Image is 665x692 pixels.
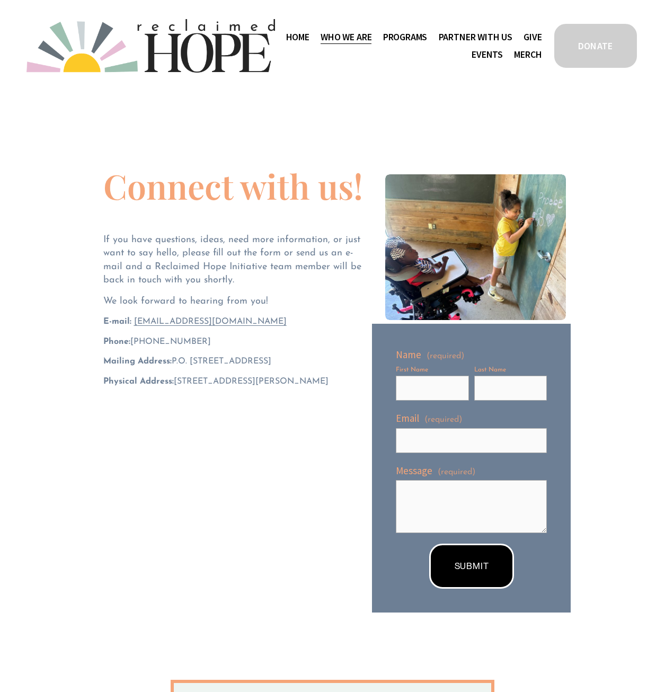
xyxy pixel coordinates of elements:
span: Programs [383,30,428,45]
a: [EMAIL_ADDRESS][DOMAIN_NAME] [134,317,287,326]
a: folder dropdown [439,29,512,46]
span: (required) [427,352,464,360]
span: SUBMIT [455,561,489,571]
h1: Connect with us! [103,169,363,203]
strong: Physical Address: [103,377,174,386]
strong: Mailing Address: [103,357,172,366]
div: Last Name [474,366,547,376]
span: Partner With Us [439,30,512,45]
a: DONATE [553,22,639,69]
span: [STREET_ADDRESS][PERSON_NAME] [103,377,329,386]
span: We look forward to hearing from you! [103,296,268,306]
a: Give [524,29,542,46]
span: Who We Are [321,30,371,45]
span: (required) [424,414,462,425]
img: Reclaimed Hope Initiative [26,19,275,73]
a: Home [286,29,309,46]
span: ‪[PHONE_NUMBER]‬ [103,338,211,346]
a: folder dropdown [321,29,371,46]
span: Email [396,411,419,425]
span: Message [396,464,432,478]
div: First Name [396,366,469,376]
span: If you have questions, ideas, need more information, or just want to say hello, please fill out t... [103,235,365,285]
span: (required) [438,466,475,478]
a: Merch [514,46,542,63]
span: P.O. [STREET_ADDRESS] [103,357,271,366]
span: Name [396,348,421,362]
strong: E-mail: [103,317,131,326]
strong: Phone: [103,338,130,346]
a: folder dropdown [383,29,428,46]
button: SUBMITSUBMIT [429,544,515,589]
a: Events [472,46,503,63]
